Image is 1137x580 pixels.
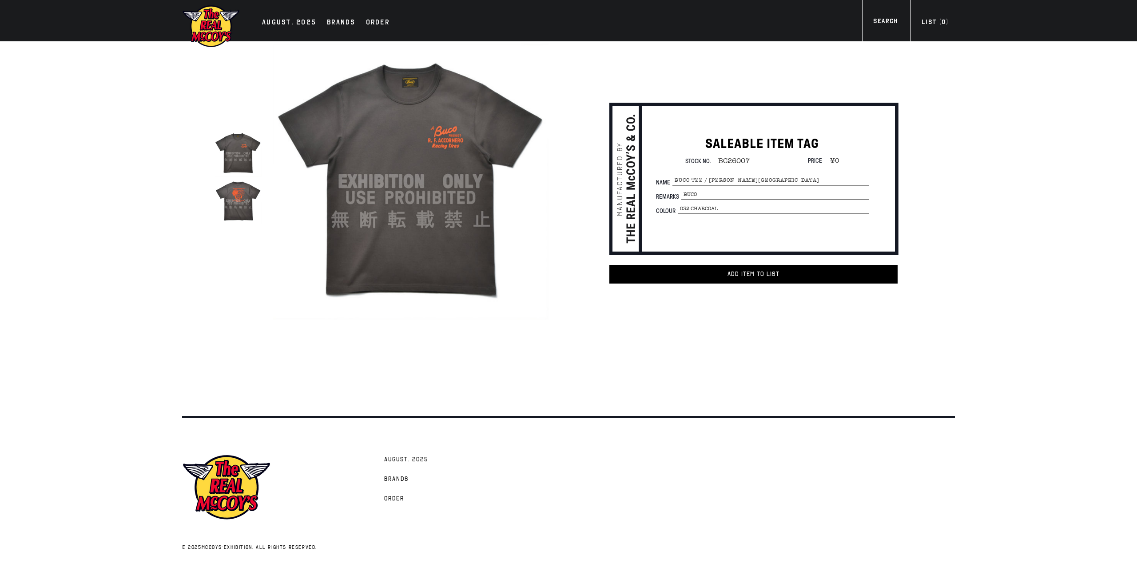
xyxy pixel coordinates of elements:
[362,17,394,29] a: Order
[384,495,404,504] span: Order
[258,17,321,29] a: AUGUST. 2025
[182,454,271,521] img: mccoys-exhibition
[380,488,409,508] a: Order
[270,41,551,322] div: true
[327,17,355,29] div: Brands
[273,44,549,320] img: BUCO TEE / R.F. ACCORNERO
[215,177,262,224] img: BUCO TEE / R.F. ACCORNERO
[380,449,433,469] a: AUGUST. 2025
[215,130,262,177] img: BUCO TEE / R.F. ACCORNERO
[380,469,413,488] a: Brands
[656,136,869,152] h1: SALEABLE ITEM TAG
[384,456,428,464] span: AUGUST. 2025
[823,156,839,164] span: ¥0
[182,4,240,48] img: mccoys-exhibition
[202,544,252,550] a: mccoys-exhibition
[685,156,712,165] span: Stock No.
[262,17,316,29] div: AUGUST. 2025
[366,17,390,29] div: Order
[728,270,779,278] span: Add item to List
[681,190,869,200] span: Buco
[922,17,948,29] div: List ( )
[384,475,409,484] span: Brands
[808,156,822,164] span: Price
[712,157,750,165] span: BC26007
[656,180,672,186] span: Name
[678,204,869,214] span: 032 CHARCOAL
[672,176,869,185] span: BUCO TEE / [PERSON_NAME][GEOGRAPHIC_DATA]
[609,265,898,284] button: Add item to List
[182,544,551,552] p: © 2025 . All rights reserved.
[942,18,946,26] span: 0
[873,16,898,28] div: Search
[656,194,681,200] span: Remarks
[656,208,678,214] span: Colour
[910,17,959,29] a: List (0)
[862,16,909,28] a: Search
